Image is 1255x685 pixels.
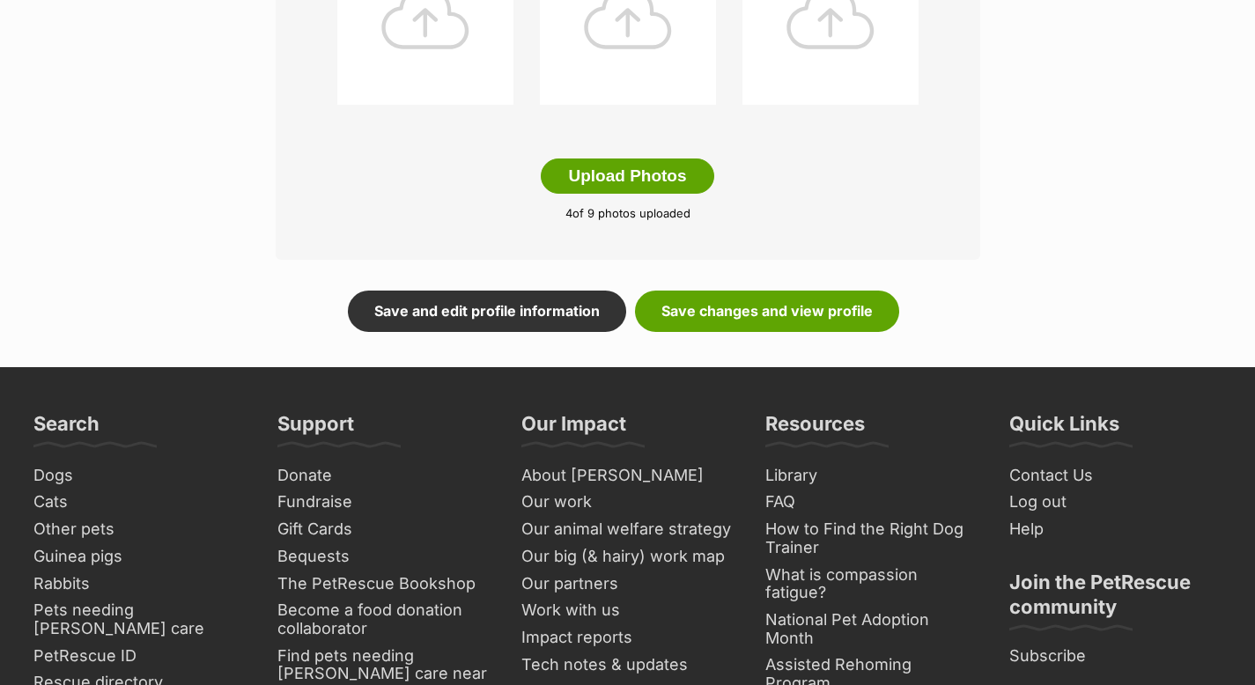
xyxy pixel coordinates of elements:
a: Our big (& hairy) work map [514,543,741,571]
a: Tech notes & updates [514,652,741,679]
a: Bequests [270,543,497,571]
a: Subscribe [1002,643,1229,670]
a: Gift Cards [270,516,497,543]
a: Our animal welfare strategy [514,516,741,543]
span: 4 [565,206,572,220]
a: Guinea pigs [26,543,253,571]
h3: Support [277,411,354,446]
a: Cats [26,489,253,516]
a: Our work [514,489,741,516]
p: of 9 photos uploaded [302,205,954,223]
a: Our partners [514,571,741,598]
a: Help [1002,516,1229,543]
a: National Pet Adoption Month [758,607,985,652]
a: Other pets [26,516,253,543]
a: Library [758,462,985,490]
a: FAQ [758,489,985,516]
a: Fundraise [270,489,497,516]
a: Save changes and view profile [635,291,899,331]
a: About [PERSON_NAME] [514,462,741,490]
a: Contact Us [1002,462,1229,490]
a: Impact reports [514,624,741,652]
a: Work with us [514,597,741,624]
a: Rabbits [26,571,253,598]
a: Pets needing [PERSON_NAME] care [26,597,253,642]
a: Log out [1002,489,1229,516]
a: The PetRescue Bookshop [270,571,497,598]
a: Donate [270,462,497,490]
a: Become a food donation collaborator [270,597,497,642]
h3: Our Impact [521,411,626,446]
a: Dogs [26,462,253,490]
h3: Quick Links [1009,411,1119,446]
a: How to Find the Right Dog Trainer [758,516,985,561]
h3: Resources [765,411,865,446]
a: What is compassion fatigue? [758,562,985,607]
h3: Join the PetRescue community [1009,570,1222,630]
h3: Search [33,411,100,446]
button: Upload Photos [541,158,713,194]
a: Save and edit profile information [348,291,626,331]
a: PetRescue ID [26,643,253,670]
